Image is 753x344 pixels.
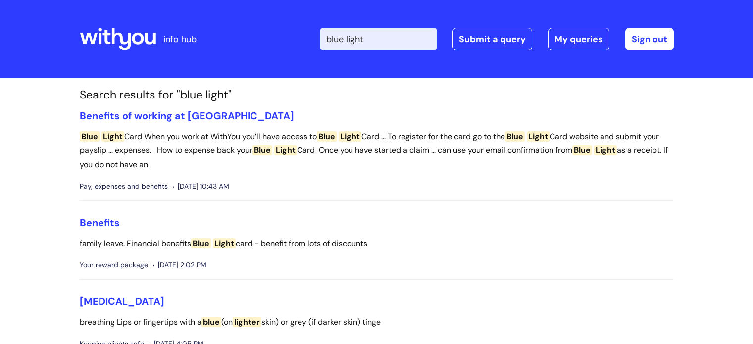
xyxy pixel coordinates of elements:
[317,131,337,142] span: Blue
[213,238,236,248] span: Light
[80,216,120,229] a: Benefits
[80,109,294,122] a: Benefits of working at [GEOGRAPHIC_DATA]
[80,259,148,271] span: Your reward package
[80,237,674,251] p: family leave. Financial benefits card - benefit from lots of discounts
[80,131,100,142] span: Blue
[320,28,674,50] div: | -
[163,31,197,47] p: info hub
[80,88,674,102] h1: Search results for "blue light"
[101,131,124,142] span: Light
[320,28,437,50] input: Search
[594,145,617,155] span: Light
[191,238,211,248] span: Blue
[80,180,168,193] span: Pay, expenses and benefits
[80,130,674,172] p: Card When you work at WithYou you’ll have access to Card ... To register for the card go to the C...
[572,145,592,155] span: Blue
[452,28,532,50] a: Submit a query
[527,131,550,142] span: Light
[153,259,206,271] span: [DATE] 2:02 PM
[233,317,261,327] span: lighter
[80,295,164,308] a: [MEDICAL_DATA]
[252,145,272,155] span: Blue
[625,28,674,50] a: Sign out
[201,317,221,327] span: blue
[339,131,361,142] span: Light
[173,180,229,193] span: [DATE] 10:43 AM
[274,145,297,155] span: Light
[505,131,525,142] span: Blue
[548,28,609,50] a: My queries
[80,315,674,330] p: breathing Lips or fingertips with a (on skin) or grey (if darker skin) tinge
